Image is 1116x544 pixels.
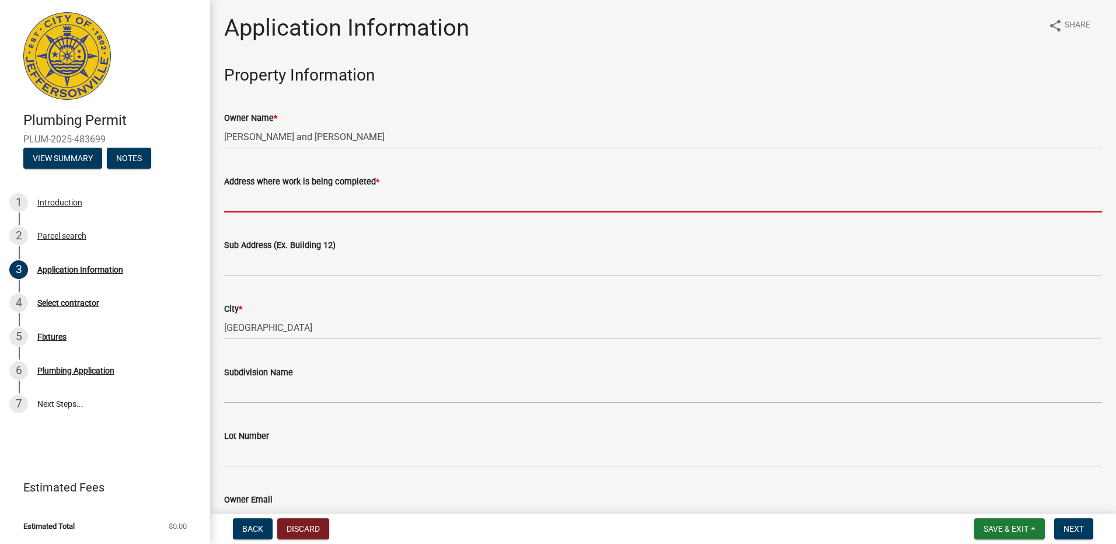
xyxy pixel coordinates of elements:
[107,148,151,169] button: Notes
[1065,19,1090,33] span: Share
[224,496,273,504] label: Owner Email
[37,299,99,307] div: Select contractor
[9,193,28,212] div: 1
[169,522,187,530] span: $0.00
[224,305,242,313] label: City
[224,178,379,186] label: Address where work is being completed
[974,518,1045,539] button: Save & Exit
[107,154,151,163] wm-modal-confirm: Notes
[23,148,102,169] button: View Summary
[37,367,114,375] div: Plumbing Application
[23,154,102,163] wm-modal-confirm: Summary
[224,14,469,42] h1: Application Information
[37,198,82,207] div: Introduction
[9,395,28,413] div: 7
[233,518,273,539] button: Back
[23,12,111,100] img: City of Jeffersonville, Indiana
[224,242,336,250] label: Sub Address (Ex. Building 12)
[1048,19,1062,33] i: share
[23,522,75,530] span: Estimated Total
[1039,14,1100,37] button: shareShare
[242,524,263,533] span: Back
[1063,524,1084,533] span: Next
[9,476,191,499] a: Estimated Fees
[9,327,28,346] div: 5
[9,260,28,279] div: 3
[224,369,293,377] label: Subdivision Name
[23,112,201,129] h4: Plumbing Permit
[37,266,123,274] div: Application Information
[9,226,28,245] div: 2
[224,114,277,123] label: Owner Name
[984,524,1028,533] span: Save & Exit
[277,518,329,539] button: Discard
[224,433,269,441] label: Lot Number
[23,134,187,145] span: PLUM-2025-483699
[224,65,1102,85] h3: Property Information
[1054,518,1093,539] button: Next
[37,333,67,341] div: Fixtures
[37,232,86,240] div: Parcel search
[9,361,28,380] div: 6
[9,294,28,312] div: 4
